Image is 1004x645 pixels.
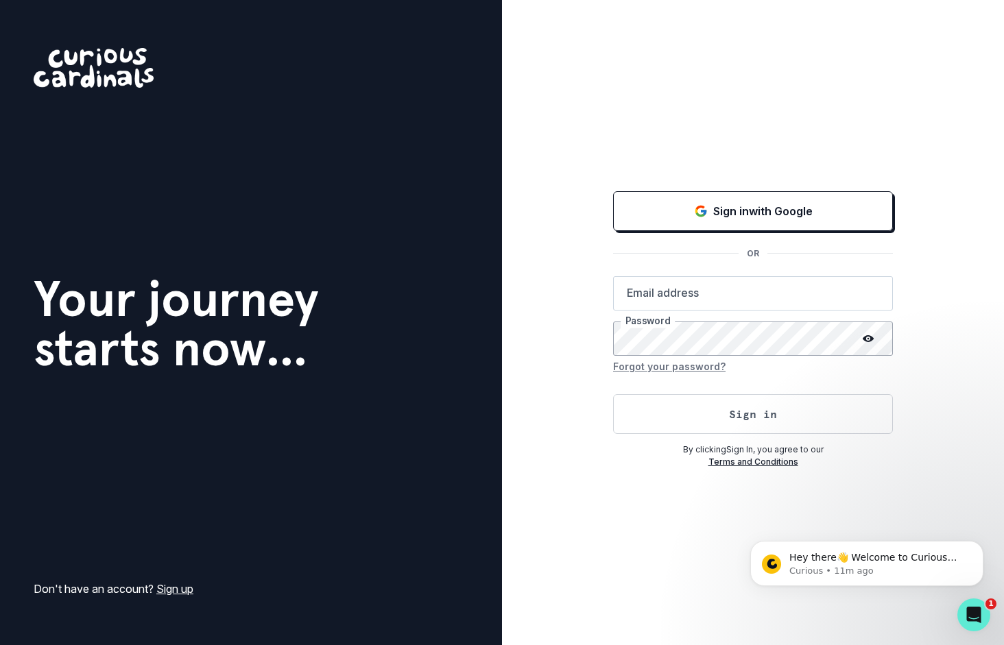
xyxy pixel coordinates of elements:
iframe: Intercom live chat [957,598,990,631]
p: Don't have an account? [34,581,193,597]
p: Sign in with Google [713,203,813,219]
a: Sign up [156,582,193,596]
button: Sign in [613,394,893,434]
button: Forgot your password? [613,356,726,378]
h1: Your journey starts now... [34,274,319,373]
p: By clicking Sign In , you agree to our [613,443,893,456]
p: OR [739,247,767,260]
button: Sign in with Google (GSuite) [613,191,893,231]
img: Curious Cardinals Logo [34,48,154,88]
a: Terms and Conditions [708,457,798,467]
span: 1 [985,598,996,609]
iframe: Intercom notifications message [730,512,1004,608]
